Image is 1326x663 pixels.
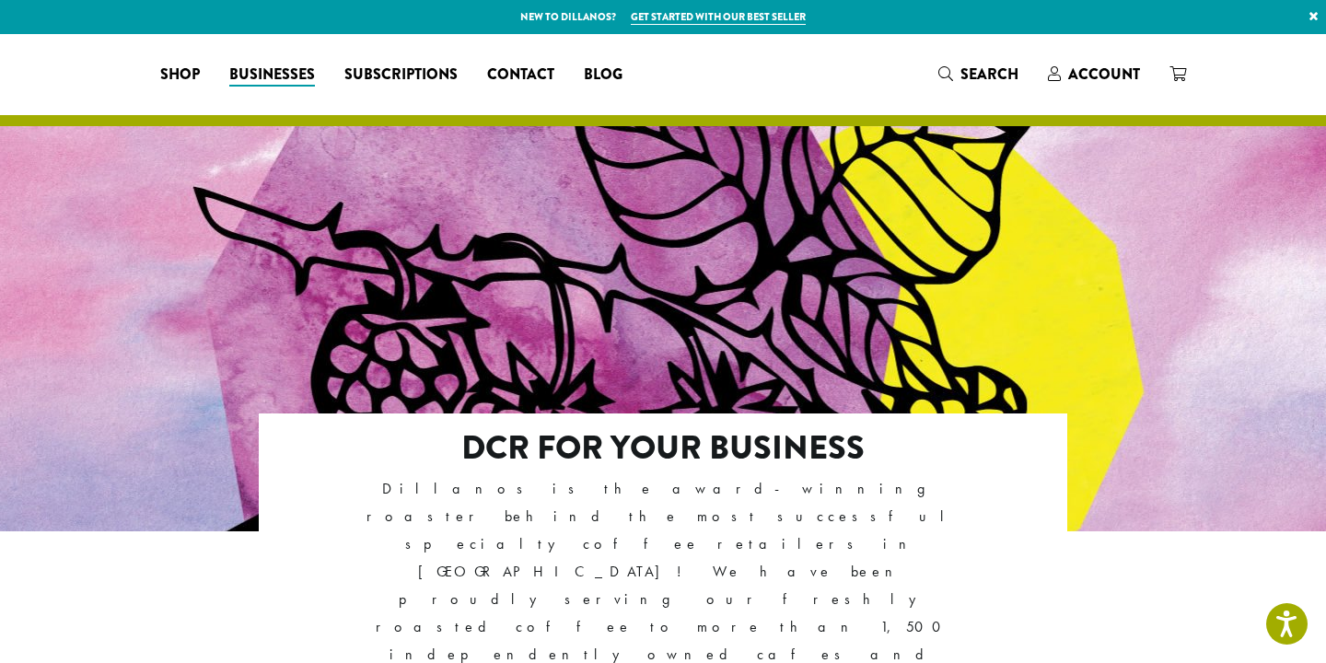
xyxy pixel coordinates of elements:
span: Search [960,64,1018,85]
span: Subscriptions [344,64,458,87]
a: Shop [145,60,215,89]
a: Search [924,59,1033,89]
a: Get started with our best seller [631,9,806,25]
span: Businesses [229,64,315,87]
span: Shop [160,64,200,87]
span: Blog [584,64,622,87]
span: Contact [487,64,554,87]
span: Account [1068,64,1140,85]
h2: DCR FOR YOUR BUSINESS [339,428,988,468]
